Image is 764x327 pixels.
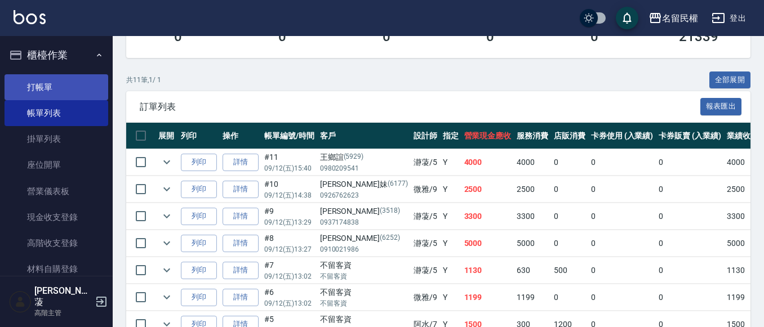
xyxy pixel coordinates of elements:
td: 瀞蓤 /5 [411,257,440,284]
td: 1199 [724,284,761,311]
h5: [PERSON_NAME]蓤 [34,285,92,308]
h3: 0 [278,29,286,44]
td: 瀞蓤 /5 [411,203,440,230]
td: 3300 [724,203,761,230]
p: 0937174838 [320,217,408,227]
a: 高階收支登錄 [5,230,108,256]
button: expand row [158,208,175,225]
img: Person [9,290,32,313]
div: 不留客資 [320,259,408,271]
button: 列印 [181,154,217,171]
button: expand row [158,235,175,252]
span: 訂單列表 [140,101,700,113]
button: 列印 [181,262,217,279]
p: (3518) [380,205,400,217]
div: 不留客資 [320,313,408,325]
a: 打帳單 [5,74,108,100]
th: 卡券使用 (入業績) [588,123,656,149]
td: 0 [551,149,588,176]
a: 詳情 [223,208,259,225]
p: (5929) [344,151,364,163]
button: 全部展開 [709,71,751,89]
td: 0 [656,203,724,230]
td: 0 [588,203,656,230]
td: Y [440,149,461,176]
p: 不留客資 [320,298,408,308]
button: expand row [158,289,175,306]
button: 報表匯出 [700,98,742,115]
td: 0 [656,284,724,311]
a: 詳情 [223,262,259,279]
td: 1130 [724,257,761,284]
td: 3300 [461,203,514,230]
td: #8 [261,230,317,257]
th: 設計師 [411,123,440,149]
td: 0 [588,257,656,284]
td: 0 [656,176,724,203]
p: 09/12 (五) 13:27 [264,244,314,254]
button: 列印 [181,235,217,252]
p: 不留客資 [320,271,408,281]
td: 4000 [514,149,551,176]
a: 營業儀表板 [5,178,108,204]
th: 營業現金應收 [461,123,514,149]
h3: 0 [486,29,494,44]
td: #9 [261,203,317,230]
p: 0926762623 [320,190,408,200]
th: 店販消費 [551,123,588,149]
td: 0 [588,149,656,176]
td: 瀞蓤 /5 [411,230,440,257]
td: 瀞蓤 /5 [411,149,440,176]
h3: 0 [174,29,182,44]
td: 0 [656,230,724,257]
td: 0 [588,230,656,257]
td: 微雅 /9 [411,284,440,311]
a: 詳情 [223,181,259,198]
td: 5000 [461,230,514,257]
td: #6 [261,284,317,311]
td: 2500 [461,176,514,203]
button: 櫃檯作業 [5,41,108,70]
a: 材料自購登錄 [5,256,108,282]
th: 展開 [156,123,178,149]
button: expand row [158,181,175,198]
a: 座位開單 [5,152,108,178]
a: 現金收支登錄 [5,204,108,230]
th: 列印 [178,123,220,149]
img: Logo [14,10,46,24]
td: 3300 [514,203,551,230]
a: 帳單列表 [5,100,108,126]
td: 0 [656,257,724,284]
td: 0 [551,203,588,230]
td: 0 [551,230,588,257]
div: 王鄉誼 [320,151,408,163]
td: 微雅 /9 [411,176,440,203]
p: 0980209541 [320,163,408,173]
td: 630 [514,257,551,284]
h3: 0 [383,29,390,44]
th: 服務消費 [514,123,551,149]
th: 卡券販賣 (入業績) [656,123,724,149]
td: 5000 [724,230,761,257]
th: 帳單編號/時間 [261,123,317,149]
td: #7 [261,257,317,284]
td: Y [440,284,461,311]
div: [PERSON_NAME] [320,232,408,244]
p: 09/12 (五) 14:38 [264,190,314,200]
td: 2500 [514,176,551,203]
button: 列印 [181,289,217,306]
td: 0 [551,176,588,203]
td: Y [440,257,461,284]
a: 掛單列表 [5,126,108,152]
p: (6177) [388,178,408,190]
td: Y [440,230,461,257]
th: 業績收入 [724,123,761,149]
td: 0 [656,149,724,176]
th: 操作 [220,123,261,149]
td: 1199 [461,284,514,311]
td: 2500 [724,176,761,203]
p: 高階主管 [34,308,92,318]
div: [PERSON_NAME]妹 [320,178,408,190]
td: #10 [261,176,317,203]
a: 詳情 [223,289,259,306]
